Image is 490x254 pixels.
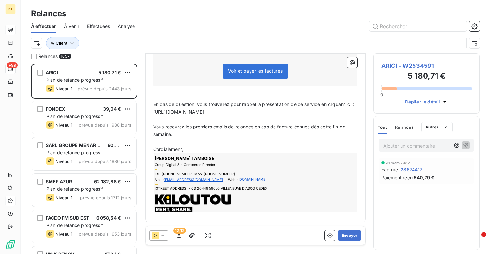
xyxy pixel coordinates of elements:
[55,159,72,164] span: Niveau 1
[381,70,472,83] h3: 5 180,71 €
[31,64,137,254] div: grid
[381,174,413,181] span: Paiement reçu
[64,23,79,30] span: À venir
[46,142,121,148] span: SARL GROUPE MENARD ENERGIE
[99,70,121,75] span: 5 180,71 €
[338,230,361,241] button: Envoyer
[108,142,125,148] span: 90,00 €
[79,231,131,236] span: prévue depuis 1653 jours
[46,70,58,75] span: ARICI
[46,215,89,221] span: FACEO FM SUD EST
[401,166,422,173] span: 28674417
[38,53,58,60] span: Relances
[414,174,434,181] span: 540,79 €
[468,232,484,248] iframe: Intercom live chat
[55,86,72,91] span: Niveau 1
[55,231,72,236] span: Niveau 1
[46,114,103,119] span: Plan de relance progressif
[46,106,65,112] span: FONDEX
[103,106,121,112] span: 39,04 €
[481,232,486,237] span: 1
[173,228,186,234] span: 12/12
[46,150,103,155] span: Plan de relance progressif
[378,125,387,130] span: Tout
[421,122,453,132] button: Autres
[55,195,72,200] span: Niveau 1
[153,102,355,115] span: En cas de question, vous trouverez pour rappel la présentation de ce service en cliquant ici : [U...
[5,4,16,14] div: KI
[380,92,383,97] span: 0
[55,122,72,127] span: Niveau 1
[381,61,472,70] span: ARICI - W2534591
[56,41,67,46] span: Client
[7,62,18,68] span: +99
[405,98,440,105] span: Déplier le détail
[46,37,79,49] button: Client
[381,166,399,173] span: Facture :
[118,23,135,30] span: Analyse
[228,68,283,74] span: Voir et payer les factures
[46,223,103,228] span: Plan de relance progressif
[46,77,103,83] span: Plan de relance progressif
[369,21,467,31] input: Rechercher
[31,23,56,30] span: À effectuer
[59,54,71,59] span: 1057
[386,161,410,165] span: 31 mars 2022
[153,146,183,152] span: Cordialement,
[153,124,346,137] span: Vous recevrez les premiers emails de relances en cas de facture échues dès cette fin de semaine.
[403,98,450,105] button: Déplier le détail
[87,23,110,30] span: Effectuées
[79,159,131,164] span: prévue depuis 1886 jours
[79,122,131,127] span: prévue depuis 1988 jours
[78,86,131,91] span: prévue depuis 2443 jours
[395,125,414,130] span: Relances
[96,215,121,221] span: 6 058,54 €
[94,179,121,184] span: 62 182,88 €
[5,240,16,250] img: Logo LeanPay
[80,195,131,200] span: prévue depuis 1712 jours
[46,179,72,184] span: SMEF AZUR
[31,8,66,19] h3: Relances
[46,186,103,192] span: Plan de relance progressif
